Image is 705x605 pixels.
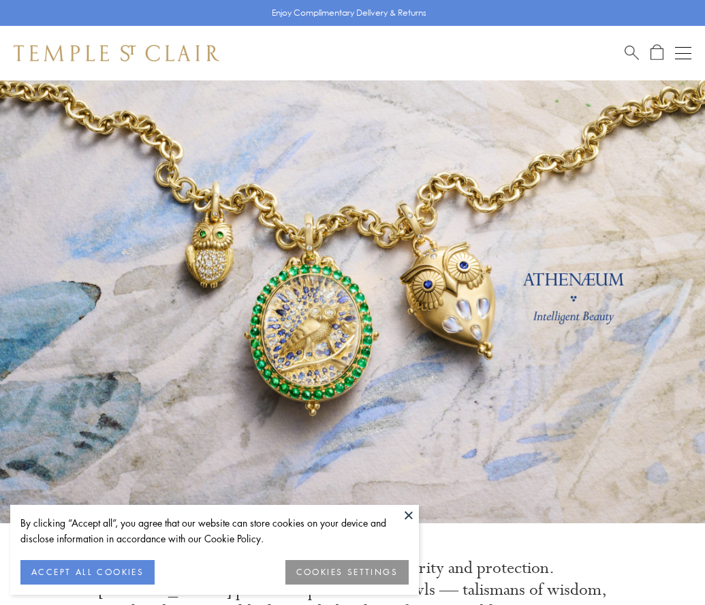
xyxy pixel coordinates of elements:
[14,45,219,61] img: Temple St. Clair
[272,6,426,20] p: Enjoy Complimentary Delivery & Returns
[675,45,691,61] button: Open navigation
[651,44,663,61] a: Open Shopping Bag
[20,515,409,546] div: By clicking “Accept all”, you agree that our website can store cookies on your device and disclos...
[625,44,639,61] a: Search
[20,560,155,585] button: ACCEPT ALL COOKIES
[285,560,409,585] button: COOKIES SETTINGS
